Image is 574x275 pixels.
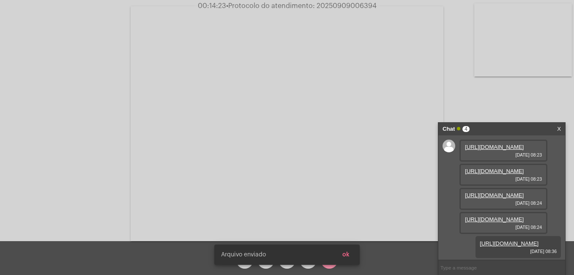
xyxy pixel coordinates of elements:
[342,252,350,258] span: ok
[465,152,542,157] span: [DATE] 08:23
[457,127,460,130] span: Online
[462,126,470,132] span: 4
[480,240,538,247] a: [URL][DOMAIN_NAME]
[438,260,565,275] input: Type a message
[465,168,524,174] a: [URL][DOMAIN_NAME]
[465,176,542,181] span: [DATE] 08:23
[465,225,542,230] span: [DATE] 08:24
[443,123,455,135] strong: Chat
[221,250,266,259] span: Arquivo enviado
[465,144,524,150] a: [URL][DOMAIN_NAME]
[198,3,226,9] span: 00:14:23
[465,192,524,198] a: [URL][DOMAIN_NAME]
[557,123,561,135] a: X
[480,249,557,254] span: [DATE] 08:36
[465,216,524,223] a: [URL][DOMAIN_NAME]
[465,201,542,206] span: [DATE] 08:24
[226,3,228,9] span: •
[226,3,377,9] span: Protocolo do atendimento: 20250909006394
[336,247,356,262] button: ok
